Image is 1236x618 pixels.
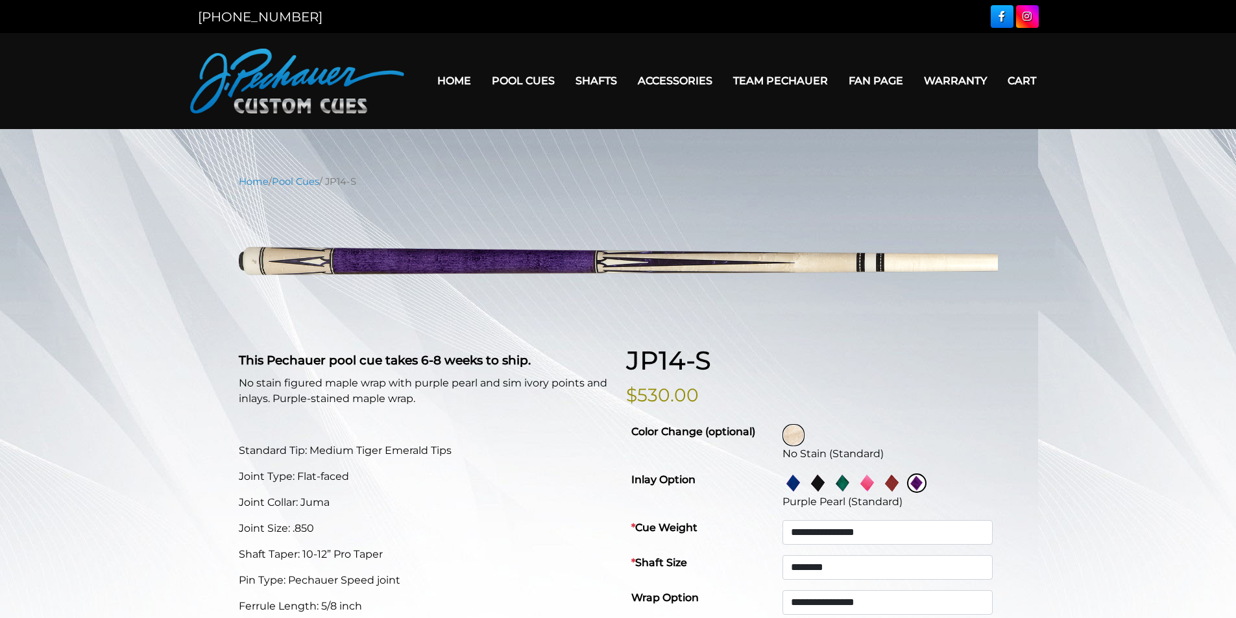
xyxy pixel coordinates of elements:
[723,64,838,97] a: Team Pechauer
[481,64,565,97] a: Pool Cues
[239,521,611,536] p: Joint Size: .850
[627,64,723,97] a: Accessories
[239,443,611,458] p: Standard Tip: Medium Tiger Emerald Tips
[239,375,611,407] p: No stain figured maple wrap with purple pearl and sim ivory points and inlays. Purple-stained map...
[631,473,696,486] strong: Inlay Option
[907,473,927,493] img: Purple Pearl
[239,176,269,187] a: Home
[833,473,853,493] img: Green Pearl
[239,573,611,588] p: Pin Type: Pechauer Speed joint
[626,384,699,406] bdi: $530.00
[782,446,993,462] div: No Stain (Standard)
[427,64,481,97] a: Home
[239,547,611,562] p: Shaft Taper: 10-12” Pro Taper
[626,345,998,376] h1: JP14-S
[784,473,803,493] img: Blue Pearl
[997,64,1047,97] a: Cart
[239,353,531,368] strong: This Pechauer pool cue takes 6-8 weeks to ship.
[239,495,611,510] p: Joint Collar: Juma
[631,521,697,534] strong: Cue Weight
[239,469,611,484] p: Joint Type: Flat-faced
[198,9,322,25] a: [PHONE_NUMBER]
[784,425,803,445] img: No Stain
[239,599,611,614] p: Ferrule Length: 5/8 inch
[838,64,914,97] a: Fan Page
[190,49,404,113] img: Pechauer Custom Cues
[565,64,627,97] a: Shafts
[631,425,755,438] strong: Color Change (optional)
[239,174,998,189] nav: Breadcrumb
[914,64,997,97] a: Warranty
[631,556,687,569] strong: Shaft Size
[808,473,828,493] img: Simulated Ebony
[882,473,902,493] img: Red Pearl
[858,473,877,493] img: Pink Pearl
[631,591,699,604] strong: Wrap Option
[272,176,319,187] a: Pool Cues
[782,494,993,510] div: Purple Pearl (Standard)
